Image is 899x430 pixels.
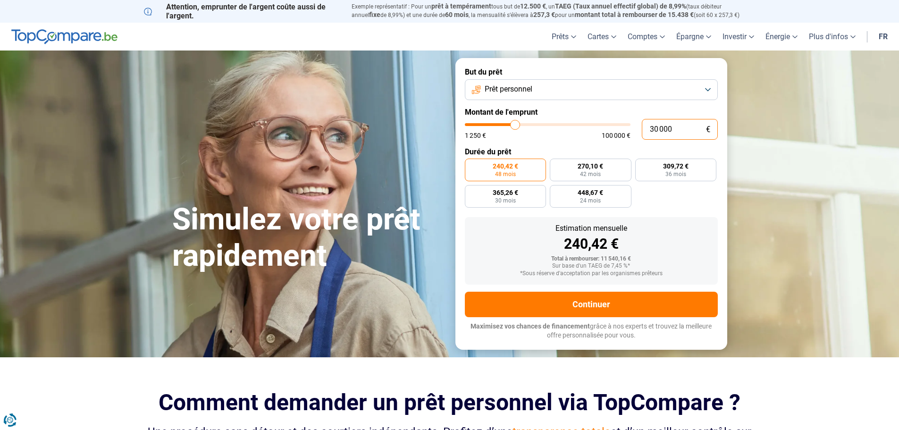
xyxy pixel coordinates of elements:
[671,23,717,51] a: Épargne
[465,67,718,76] label: But du prêt
[495,171,516,177] span: 48 mois
[555,2,686,10] span: TAEG (Taux annuel effectif global) de 8,99%
[495,198,516,203] span: 30 mois
[465,292,718,317] button: Continuer
[465,132,486,139] span: 1 250 €
[717,23,760,51] a: Investir
[144,389,756,415] h2: Comment demander un prêt personnel via TopCompare ?
[663,163,689,169] span: 309,72 €
[485,84,532,94] span: Prêt personnel
[873,23,893,51] a: fr
[533,11,555,18] span: 257,3 €
[11,29,118,44] img: TopCompare
[465,322,718,340] p: grâce à nos experts et trouvez la meilleure offre personnalisée pour vous.
[465,147,718,156] label: Durée du prêt
[472,237,710,251] div: 240,42 €
[578,163,603,169] span: 270,10 €
[465,79,718,100] button: Prêt personnel
[706,126,710,134] span: €
[580,198,601,203] span: 24 mois
[575,11,694,18] span: montant total à rembourser de 15.438 €
[465,108,718,117] label: Montant de l'emprunt
[471,322,590,330] span: Maximisez vos chances de financement
[580,171,601,177] span: 42 mois
[445,11,469,18] span: 60 mois
[622,23,671,51] a: Comptes
[520,2,546,10] span: 12.500 €
[546,23,582,51] a: Prêts
[582,23,622,51] a: Cartes
[472,263,710,270] div: Sur base d'un TAEG de 7,45 %*
[665,171,686,177] span: 36 mois
[472,256,710,262] div: Total à rembourser: 11 540,16 €
[578,189,603,196] span: 448,67 €
[493,189,518,196] span: 365,26 €
[602,132,630,139] span: 100 000 €
[493,163,518,169] span: 240,42 €
[803,23,861,51] a: Plus d'infos
[760,23,803,51] a: Énergie
[352,2,756,19] p: Exemple représentatif : Pour un tous but de , un (taux débiteur annuel de 8,99%) et une durée de ...
[144,2,340,20] p: Attention, emprunter de l'argent coûte aussi de l'argent.
[472,225,710,232] div: Estimation mensuelle
[172,202,444,274] h1: Simulez votre prêt rapidement
[431,2,491,10] span: prêt à tempérament
[472,270,710,277] div: *Sous réserve d'acceptation par les organismes prêteurs
[369,11,380,18] span: fixe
